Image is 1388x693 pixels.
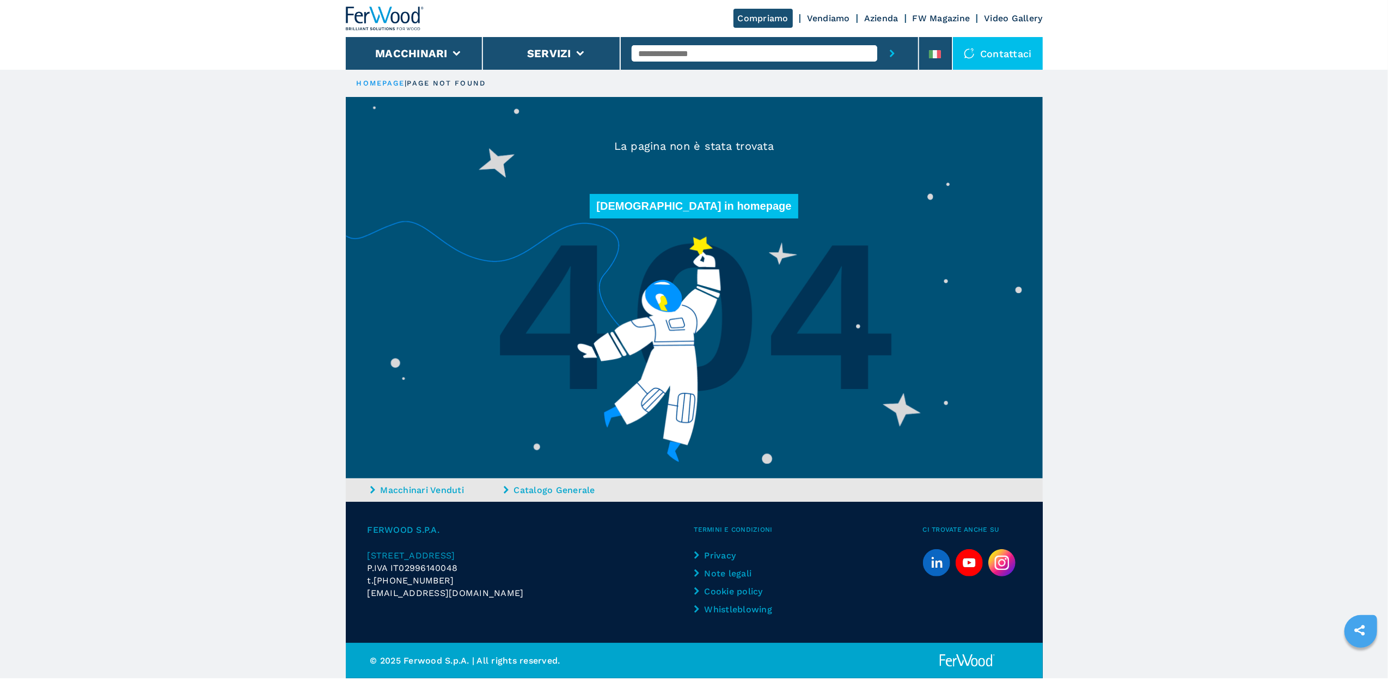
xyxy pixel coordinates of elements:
[877,37,907,70] button: submit-button
[407,78,486,88] p: page not found
[375,47,448,60] button: Macchinari
[694,549,785,562] a: Privacy
[374,574,454,587] span: [PHONE_NUMBER]
[346,97,1043,478] img: La pagina non è stata trovata
[368,563,458,573] span: P.IVA IT02996140048
[984,13,1042,23] a: Video Gallery
[807,13,850,23] a: Vendiamo
[938,654,996,667] img: Ferwood
[694,567,785,580] a: Note legali
[923,549,950,576] a: linkedin
[346,7,424,31] img: Ferwood
[964,48,975,59] img: Contattaci
[346,138,1043,154] p: La pagina non è stata trovata
[405,79,407,87] span: |
[733,9,793,28] a: Compriamo
[988,549,1016,576] img: Instagram
[1346,617,1373,644] a: sharethis
[370,484,501,496] a: Macchinari Venduti
[368,524,694,536] span: FERWOOD S.P.A.
[368,587,524,599] span: [EMAIL_ADDRESS][DOMAIN_NAME]
[590,194,798,218] button: [DEMOGRAPHIC_DATA] in homepage
[368,549,694,562] a: [STREET_ADDRESS]
[923,524,1021,536] span: Ci trovate anche su
[694,603,785,616] a: Whistleblowing
[357,79,405,87] a: HOMEPAGE
[953,37,1043,70] div: Contattaci
[1342,644,1380,685] iframe: Chat
[368,550,455,561] span: [STREET_ADDRESS]
[913,13,970,23] a: FW Magazine
[694,524,923,536] span: Termini e condizioni
[504,484,634,496] a: Catalogo Generale
[370,654,694,667] p: © 2025 Ferwood S.p.A. | All rights reserved.
[694,585,785,598] a: Cookie policy
[368,574,694,587] div: t.
[956,549,983,576] a: youtube
[527,47,571,60] button: Servizi
[864,13,898,23] a: Azienda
